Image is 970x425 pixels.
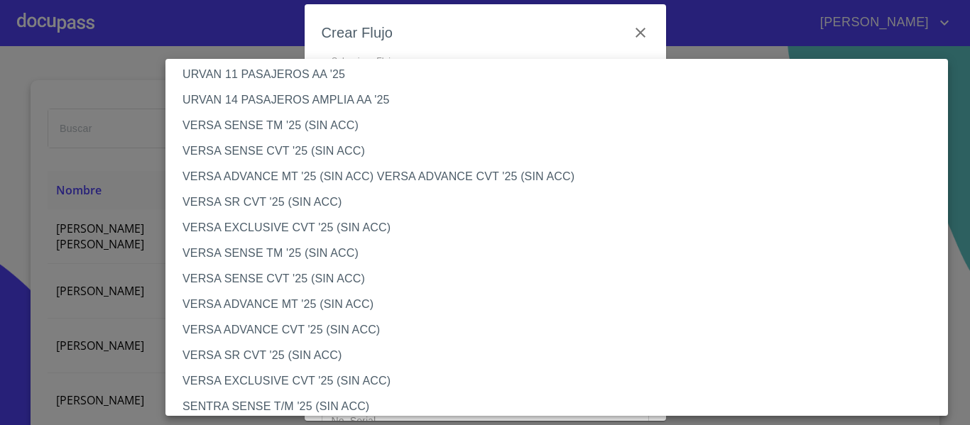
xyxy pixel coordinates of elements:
li: VERSA SR CVT '25 (SIN ACC) [165,189,959,215]
li: VERSA SENSE TM '25 (SIN ACC) [165,113,959,138]
li: VERSA EXCLUSIVE CVT '25 (SIN ACC) [165,215,959,241]
li: VERSA SENSE TM '25 (SIN ACC) [165,241,959,266]
li: SENTRA SENSE T/M '25 (SIN ACC) [165,394,959,419]
li: VERSA SENSE CVT '25 (SIN ACC) [165,266,959,292]
li: URVAN 11 PASAJEROS AA '25 [165,62,959,87]
li: VERSA ADVANCE MT '25 (SIN ACC) VERSA ADVANCE CVT '25 (SIN ACC) [165,164,959,189]
li: VERSA ADVANCE MT '25 (SIN ACC) [165,292,959,317]
li: VERSA ADVANCE CVT '25 (SIN ACC) [165,317,959,343]
li: VERSA SR CVT '25 (SIN ACC) [165,343,959,368]
li: VERSA SENSE CVT '25 (SIN ACC) [165,138,959,164]
li: URVAN 14 PASAJEROS AMPLIA AA '25 [165,87,959,113]
li: VERSA EXCLUSIVE CVT '25 (SIN ACC) [165,368,959,394]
